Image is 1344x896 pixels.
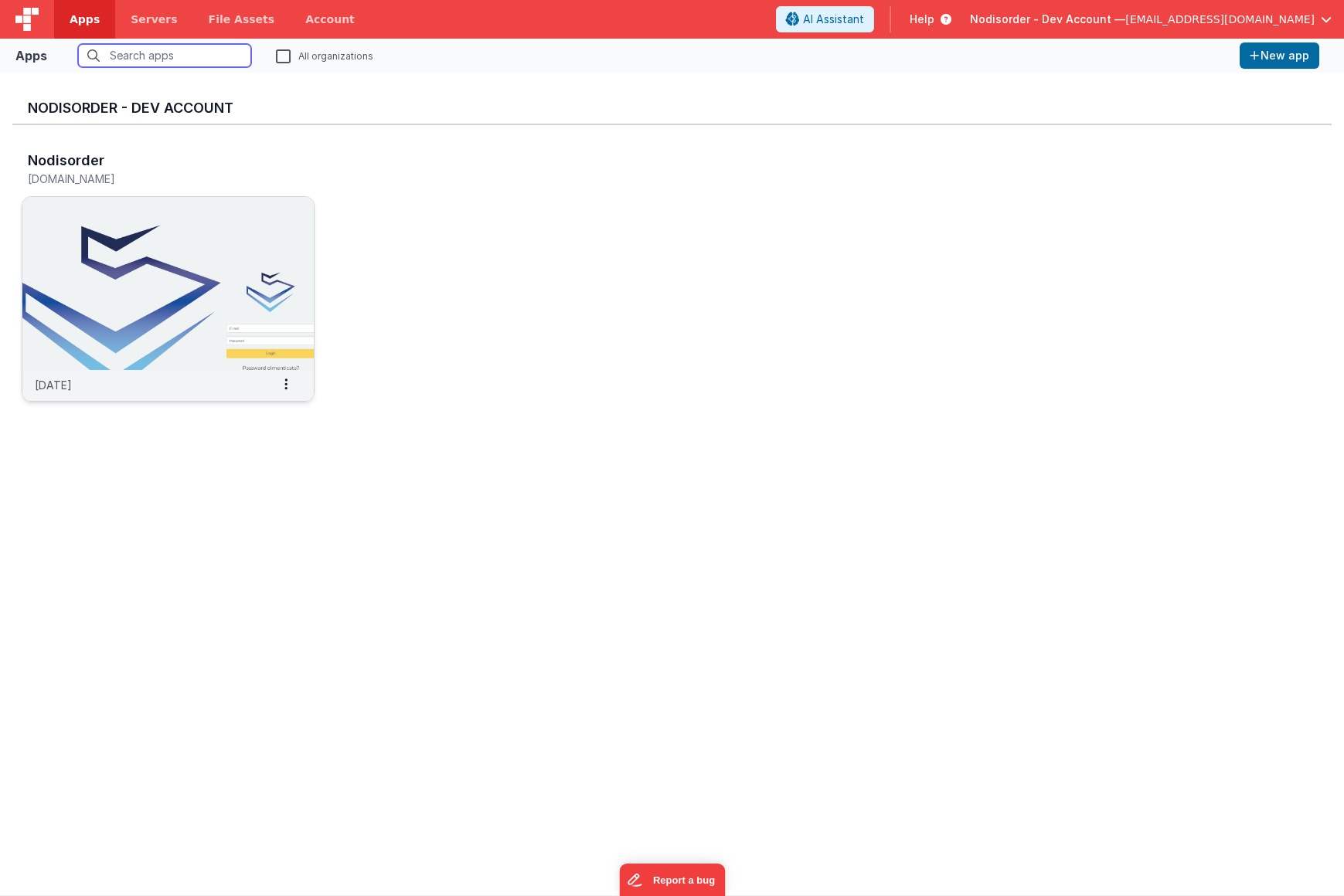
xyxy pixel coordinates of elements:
[776,6,874,32] button: AI Assistant
[619,864,725,896] iframe: Marker.io feedback button
[28,153,104,168] h3: Nodisorder
[1240,42,1319,69] button: New app
[15,46,47,65] div: Apps
[209,12,275,27] span: File Assets
[35,377,72,393] p: [DATE]
[1125,12,1315,27] span: [EMAIL_ADDRESS][DOMAIN_NAME]
[970,12,1332,27] button: Nodisorder - Dev Account — [EMAIL_ADDRESS][DOMAIN_NAME]
[70,12,100,27] span: Apps
[131,12,177,27] span: Servers
[910,12,934,27] span: Help
[28,100,1316,116] h3: Nodisorder - Dev Account
[28,173,276,185] h5: [DOMAIN_NAME]
[276,48,373,63] label: All organizations
[78,44,251,67] input: Search apps
[803,12,864,27] span: AI Assistant
[970,12,1125,27] span: Nodisorder - Dev Account —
